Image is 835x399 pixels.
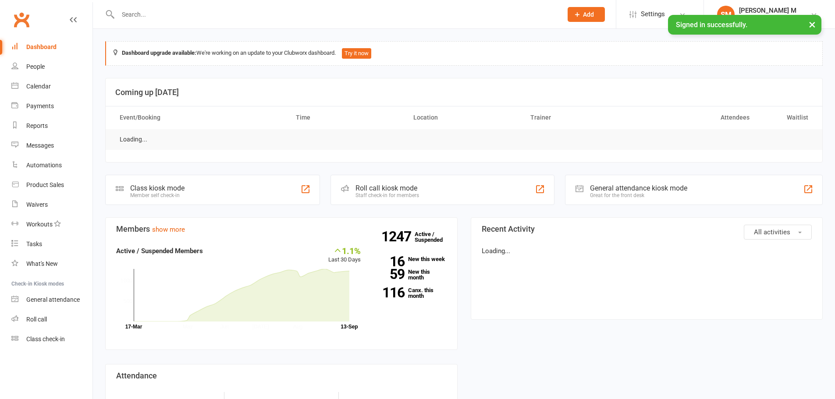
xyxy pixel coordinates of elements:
a: Waivers [11,195,92,215]
th: Trainer [522,106,640,129]
a: Clubworx [11,9,32,31]
div: Member self check-in [130,192,185,198]
a: Product Sales [11,175,92,195]
button: Try it now [342,48,371,59]
a: What's New [11,254,92,274]
th: Location [405,106,523,129]
button: Add [568,7,605,22]
a: People [11,57,92,77]
div: [PERSON_NAME] M [739,7,798,14]
a: Payments [11,96,92,116]
a: 116Canx. this month [374,287,447,299]
a: Automations [11,155,92,175]
a: Tasks [11,234,92,254]
div: [GEOGRAPHIC_DATA] [739,14,798,22]
strong: 16 [374,255,405,268]
input: Search... [115,8,556,21]
div: General attendance [26,296,80,303]
th: Attendees [640,106,757,129]
a: Dashboard [11,37,92,57]
div: General attendance kiosk mode [590,184,687,192]
div: Product Sales [26,181,64,188]
a: Messages [11,136,92,155]
a: Calendar [11,77,92,96]
div: Class check-in [26,335,65,343]
div: Class kiosk mode [130,184,185,192]
div: Payments [26,102,54,109]
div: Reports [26,122,48,129]
button: All activities [744,225,812,240]
h3: Recent Activity [482,225,812,233]
strong: 59 [374,268,405,281]
th: Event/Booking [112,106,288,129]
a: General attendance kiosk mode [11,290,92,310]
a: Reports [11,116,92,136]
div: 1.1% [328,246,361,255]
div: Dashboard [26,43,57,50]
div: Messages [26,142,54,149]
strong: Dashboard upgrade available: [122,49,196,56]
a: show more [152,226,185,233]
h3: Attendance [116,371,447,380]
div: Automations [26,162,62,169]
a: Workouts [11,215,92,234]
div: SM [717,6,735,23]
strong: 116 [374,286,405,299]
div: Tasks [26,240,42,247]
h3: Coming up [DATE] [115,88,813,97]
div: People [26,63,45,70]
a: 59New this month [374,269,447,280]
div: Calendar [26,83,51,90]
th: Waitlist [757,106,816,129]
div: Roll call [26,316,47,323]
div: Waivers [26,201,48,208]
div: We're working on an update to your Clubworx dashboard. [105,41,823,66]
div: What's New [26,260,58,267]
span: All activities [754,228,790,236]
div: Last 30 Days [328,246,361,265]
a: 1247Active / Suspended [415,225,453,249]
th: Time [288,106,405,129]
div: Great for the front desk [590,192,687,198]
div: Staff check-in for members [355,192,419,198]
a: 16New this week [374,256,447,262]
div: Workouts [26,221,53,228]
strong: 1247 [381,230,415,243]
span: Add [583,11,594,18]
span: Signed in successfully. [676,21,747,29]
div: Roll call kiosk mode [355,184,419,192]
button: × [804,15,820,34]
p: Loading... [482,246,812,256]
h3: Members [116,225,447,233]
a: Class kiosk mode [11,329,92,349]
strong: Active / Suspended Members [116,247,203,255]
span: Settings [641,4,665,24]
a: Roll call [11,310,92,329]
td: Loading... [112,129,155,150]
